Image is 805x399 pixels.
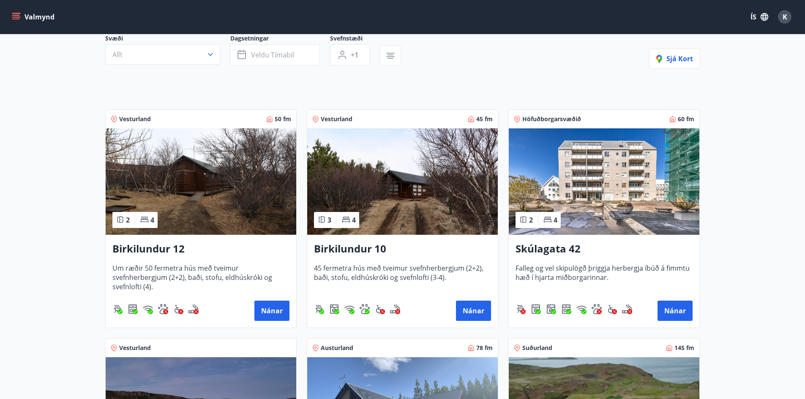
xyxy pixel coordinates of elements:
span: Suðurland [522,344,552,352]
span: Vesturland [119,344,151,352]
div: Gasgrill [314,304,324,314]
img: hddCLTAnxqFUMr1fxmbGG8zWilo2syolR0f9UjPn.svg [531,304,541,314]
span: Sjá kort [656,54,693,63]
img: ZXjrS3QKesehq6nQAPjaRuRTI364z8ohTALB4wBr.svg [314,304,324,314]
span: 45 fm [476,115,493,123]
div: Þvottavél [329,304,339,314]
div: Uppþvottavél [561,304,571,314]
img: pxcaIm5dSOV3FS4whs1soiYWTwFQvksT25a9J10C.svg [592,304,602,314]
span: 2 [529,215,533,225]
button: Veldu tímabil [230,44,320,65]
span: 45 fermetra hús með tveimur svefnherbergjum (2+2), baði, stofu, eldhúskróki og svefnlofti (3-4). [314,263,491,291]
span: Vesturland [321,115,352,123]
button: Nánar [254,301,289,321]
span: 4 [352,215,356,225]
button: Allt [105,44,220,65]
img: 8IYIKVZQyRlUC6HQIIUSdjpPGRncJsz2RzLgWvp4.svg [173,304,183,314]
span: Austurland [321,344,353,352]
span: Vesturland [119,115,151,123]
div: Aðgengi fyrir hjólastól [607,304,617,314]
div: Gæludýr [592,304,602,314]
div: Þráðlaust net [344,304,355,314]
button: Nánar [658,301,693,321]
button: Nánar [456,301,491,321]
button: menu [10,9,58,24]
span: 4 [554,215,557,225]
button: K [775,7,795,27]
div: Reykingar / Vape [188,304,199,314]
h3: Birkilundur 12 [112,242,289,257]
img: Paella dish [509,128,699,235]
button: ÍS [746,9,773,24]
div: Gasgrill [516,304,526,314]
img: HJRyFFsYp6qjeUYhR4dAD8CaCEsnIFYZ05miwXoh.svg [576,304,587,314]
img: 7hj2GulIrg6h11dFIpsIzg8Ak2vZaScVwTihwv8g.svg [128,304,138,314]
div: Þráðlaust net [143,304,153,314]
span: 3 [327,215,331,225]
img: Dl16BY4EX9PAW649lg1C3oBuIaAsR6QVDQBO2cTm.svg [546,304,556,314]
span: Dagsetningar [230,34,330,44]
img: 8IYIKVZQyRlUC6HQIIUSdjpPGRncJsz2RzLgWvp4.svg [375,304,385,314]
span: 60 fm [678,115,694,123]
button: +1 [330,44,370,65]
img: QNIUl6Cv9L9rHgMXwuzGLuiJOj7RKqxk9mBFPqjq.svg [622,304,632,314]
img: ZXjrS3QKesehq6nQAPjaRuRTI364z8ohTALB4wBr.svg [516,304,526,314]
span: Svæði [105,34,230,44]
div: Uppþvottavél [128,304,138,314]
span: Falleg og vel skipulögð þriggja herbergja íbúð á fimmtu hæð í hjarta miðborgarinnar. [516,263,693,291]
div: Þráðlaust net [576,304,587,314]
div: Gæludýr [360,304,370,314]
span: 50 fm [275,115,291,123]
img: Dl16BY4EX9PAW649lg1C3oBuIaAsR6QVDQBO2cTm.svg [329,304,339,314]
button: Sjá kort [649,49,700,69]
h3: Skúlagata 42 [516,242,693,257]
img: pxcaIm5dSOV3FS4whs1soiYWTwFQvksT25a9J10C.svg [158,304,168,314]
span: 145 fm [674,344,694,352]
div: Gasgrill [112,304,123,314]
span: K [783,12,787,22]
div: Þurrkari [531,304,541,314]
span: Allt [112,50,123,59]
img: pxcaIm5dSOV3FS4whs1soiYWTwFQvksT25a9J10C.svg [360,304,370,314]
img: 8IYIKVZQyRlUC6HQIIUSdjpPGRncJsz2RzLgWvp4.svg [607,304,617,314]
span: 4 [150,215,154,225]
span: Um ræðir 50 fermetra hús með tveimur svefnherbergjum (2+2), baði, stofu, eldhúskróki og svefnloft... [112,263,289,291]
div: Þvottavél [546,304,556,314]
img: HJRyFFsYp6qjeUYhR4dAD8CaCEsnIFYZ05miwXoh.svg [143,304,153,314]
img: Paella dish [106,128,296,235]
img: QNIUl6Cv9L9rHgMXwuzGLuiJOj7RKqxk9mBFPqjq.svg [188,304,199,314]
div: Reykingar / Vape [390,304,400,314]
img: QNIUl6Cv9L9rHgMXwuzGLuiJOj7RKqxk9mBFPqjq.svg [390,304,400,314]
span: +1 [351,50,358,60]
div: Reykingar / Vape [622,304,632,314]
div: Aðgengi fyrir hjólastól [375,304,385,314]
span: Svefnstæði [330,34,380,44]
img: 7hj2GulIrg6h11dFIpsIzg8Ak2vZaScVwTihwv8g.svg [561,304,571,314]
img: HJRyFFsYp6qjeUYhR4dAD8CaCEsnIFYZ05miwXoh.svg [344,304,355,314]
div: Aðgengi fyrir hjólastól [173,304,183,314]
div: Gæludýr [158,304,168,314]
span: Höfuðborgarsvæðið [522,115,581,123]
span: Veldu tímabil [251,50,294,60]
h3: Birkilundur 10 [314,242,491,257]
span: 2 [126,215,130,225]
img: ZXjrS3QKesehq6nQAPjaRuRTI364z8ohTALB4wBr.svg [112,304,123,314]
span: 78 fm [476,344,493,352]
img: Paella dish [307,128,498,235]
